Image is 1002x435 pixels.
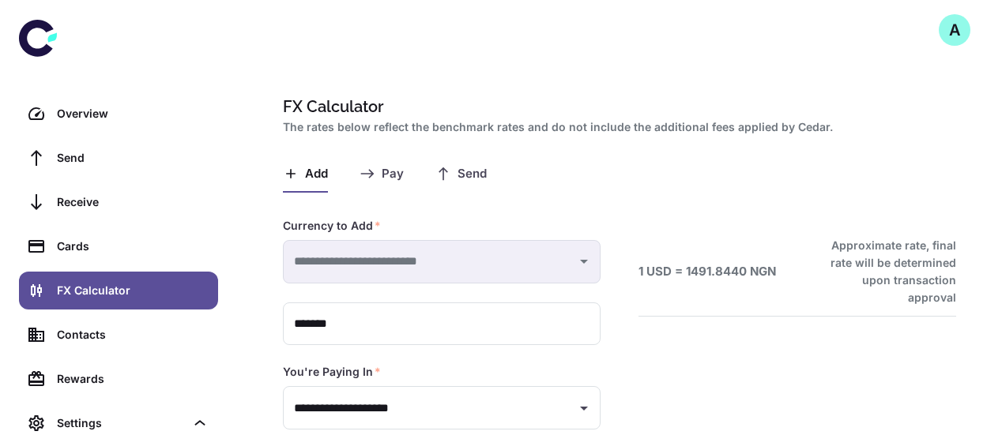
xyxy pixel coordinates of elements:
[57,326,209,343] div: Contacts
[19,272,218,309] a: FX Calculator
[19,316,218,354] a: Contacts
[19,139,218,177] a: Send
[19,227,218,265] a: Cards
[638,263,776,281] h6: 1 USD = 1491.8440 NGN
[57,370,209,388] div: Rewards
[939,14,970,46] button: A
[57,149,209,167] div: Send
[813,237,956,306] h6: Approximate rate, final rate will be determined upon transaction approval
[283,218,381,234] label: Currency to Add
[19,360,218,398] a: Rewards
[57,238,209,255] div: Cards
[382,167,404,182] span: Pay
[19,183,218,221] a: Receive
[283,364,381,380] label: You're Paying In
[57,282,209,299] div: FX Calculator
[283,95,950,118] h1: FX Calculator
[57,105,209,122] div: Overview
[283,118,950,136] h2: The rates below reflect the benchmark rates and do not include the additional fees applied by Cedar.
[57,414,185,432] div: Settings
[57,193,209,211] div: Receive
[19,95,218,133] a: Overview
[458,167,487,182] span: Send
[305,167,328,182] span: Add
[573,397,595,419] button: Open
